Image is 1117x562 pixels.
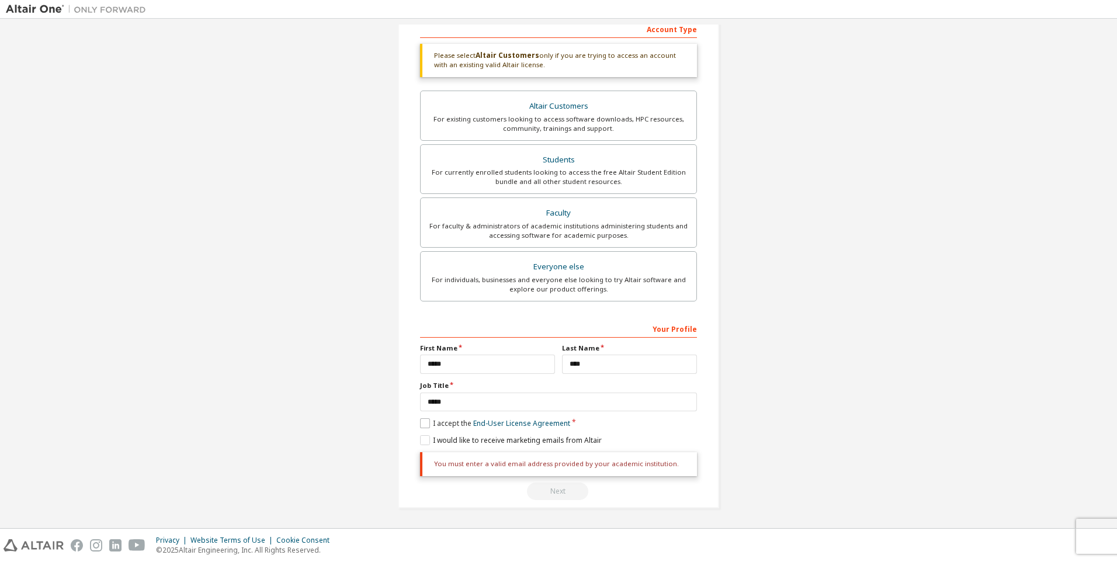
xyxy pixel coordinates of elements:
[428,115,689,133] div: For existing customers looking to access software downloads, HPC resources, community, trainings ...
[476,50,539,60] b: Altair Customers
[420,418,570,428] label: I accept the
[428,152,689,168] div: Students
[109,539,122,551] img: linkedin.svg
[420,44,697,77] div: Please select only if you are trying to access an account with an existing valid Altair license.
[156,536,190,545] div: Privacy
[71,539,83,551] img: facebook.svg
[420,452,697,500] div: Read and acccept EULA to continue
[428,259,689,275] div: Everyone else
[420,319,697,338] div: Your Profile
[129,539,145,551] img: youtube.svg
[473,418,570,428] a: End-User License Agreement
[428,205,689,221] div: Faculty
[90,539,102,551] img: instagram.svg
[156,545,337,555] p: © 2025 Altair Engineering, Inc. All Rights Reserved.
[428,275,689,294] div: For individuals, businesses and everyone else looking to try Altair software and explore our prod...
[428,168,689,186] div: For currently enrolled students looking to access the free Altair Student Edition bundle and all ...
[6,4,152,15] img: Altair One
[420,435,602,445] label: I would like to receive marketing emails from Altair
[420,381,697,390] label: Job Title
[4,539,64,551] img: altair_logo.svg
[276,536,337,545] div: Cookie Consent
[428,221,689,240] div: For faculty & administrators of academic institutions administering students and accessing softwa...
[428,98,689,115] div: Altair Customers
[562,344,697,353] label: Last Name
[420,452,697,476] div: You must enter a valid email address provided by your academic institution.
[420,344,555,353] label: First Name
[190,536,276,545] div: Website Terms of Use
[420,19,697,38] div: Account Type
